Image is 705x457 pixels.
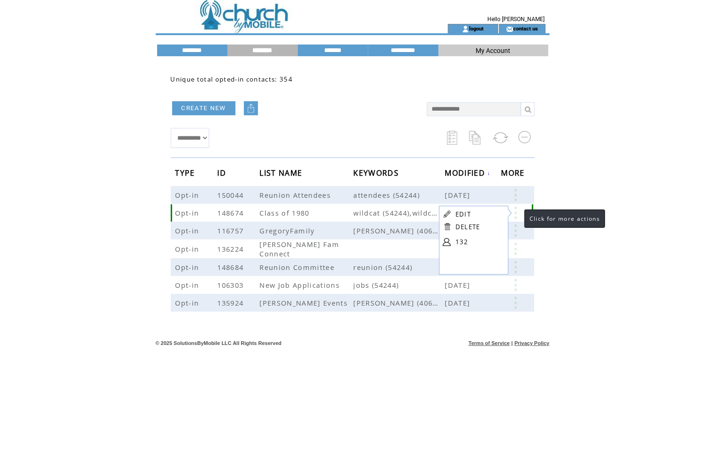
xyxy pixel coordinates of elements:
[455,210,471,218] a: EDIT
[513,25,538,31] a: contact us
[171,75,293,83] span: Unique total opted-in contacts: 354
[501,165,527,183] span: MORE
[175,190,202,200] span: Opt-in
[260,190,334,200] span: Reunion Attendees
[260,262,337,272] span: Reunion Committee
[455,235,502,249] a: 132
[469,25,484,31] a: logout
[246,104,256,113] img: upload.png
[515,340,550,346] a: Privacy Policy
[218,280,246,290] span: 106303
[260,170,305,175] a: LIST NAME
[175,208,202,217] span: Opt-in
[260,298,350,307] span: [PERSON_NAME] Events
[175,226,202,235] span: Opt-in
[354,226,445,235] span: Gregory (40691),Juanita (40691)
[218,208,246,217] span: 148674
[218,190,246,200] span: 150044
[488,16,545,22] span: Hello [PERSON_NAME]
[445,190,473,200] span: [DATE]
[175,244,202,254] span: Opt-in
[455,223,480,231] a: DELETE
[218,170,229,175] a: ID
[354,298,445,307] span: featherstone (40691)
[445,298,473,307] span: [DATE]
[218,298,246,307] span: 135924
[469,340,510,346] a: Terms of Service
[511,340,513,346] span: |
[156,340,282,346] span: © 2025 SolutionsByMobile LLC All Rights Reserved
[354,190,445,200] span: attendees (54244)
[260,165,305,183] span: LIST NAME
[175,262,202,272] span: Opt-in
[175,298,202,307] span: Opt-in
[218,262,246,272] span: 148684
[354,262,445,272] span: reunion (54244)
[260,280,342,290] span: New Job Applications
[175,170,197,175] a: TYPE
[476,47,511,54] span: My Account
[218,165,229,183] span: ID
[260,208,312,217] span: Class of 1980
[445,165,488,183] span: MODIFIED
[354,280,445,290] span: jobs (54244)
[445,170,491,176] a: MODIFIED↓
[218,244,246,254] span: 136224
[260,240,340,258] span: [PERSON_NAME] Fam Connect
[462,25,469,33] img: account_icon.gif
[354,208,445,217] span: wildcat (54244),wildcats (54244)
[506,25,513,33] img: contact_us_icon.gif
[175,280,202,290] span: Opt-in
[175,165,197,183] span: TYPE
[260,226,317,235] span: GregoryFamily
[354,170,402,175] a: KEYWORDS
[172,101,235,115] a: CREATE NEW
[218,226,246,235] span: 116757
[354,165,402,183] span: KEYWORDS
[530,215,600,223] span: Click for more actions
